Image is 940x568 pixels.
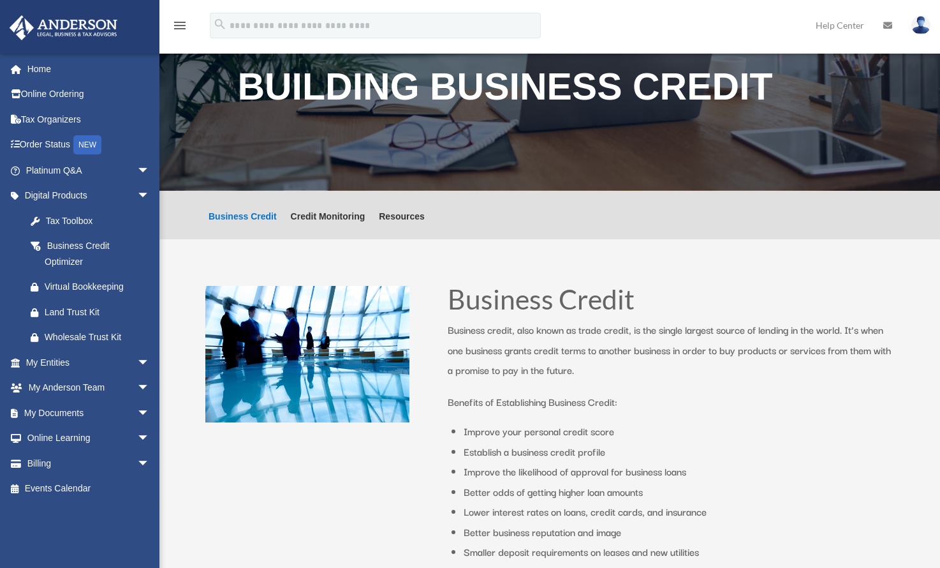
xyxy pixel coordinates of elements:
[18,234,163,274] a: Business Credit Optimizer
[137,375,163,401] span: arrow_drop_down
[18,299,169,325] a: Land Trust Kit
[9,132,169,158] a: Order StatusNEW
[18,208,169,234] a: Tax Toolbox
[6,15,121,40] img: Anderson Advisors Platinum Portal
[9,183,169,209] a: Digital Productsarrow_drop_down
[45,329,153,345] div: Wholesale Trust Kit
[448,286,894,320] h1: Business Credit
[45,238,147,269] div: Business Credit Optimizer
[137,451,163,477] span: arrow_drop_down
[464,482,894,502] li: Better odds of getting higher loan amounts
[18,274,169,300] a: Virtual Bookkeeping
[9,476,169,502] a: Events Calendar
[45,213,153,229] div: Tax Toolbox
[448,320,894,392] p: Business credit, also known as trade credit, is the single largest source of lending in the world...
[18,325,169,350] a: Wholesale Trust Kit
[448,392,894,412] p: Benefits of Establishing Business Credit:
[9,350,169,375] a: My Entitiesarrow_drop_down
[137,183,163,209] span: arrow_drop_down
[9,107,169,132] a: Tax Organizers
[137,350,163,376] span: arrow_drop_down
[209,212,277,239] a: Business Credit
[464,522,894,542] li: Better business reputation and image
[464,542,894,562] li: Smaller deposit requirements on leases and new utilities
[213,17,227,31] i: search
[464,421,894,442] li: Improve your personal credit score
[464,442,894,462] li: Establish a business credit profile
[9,158,169,183] a: Platinum Q&Aarrow_drop_down
[9,426,169,451] a: Online Learningarrow_drop_down
[137,426,163,452] span: arrow_drop_down
[73,135,101,154] div: NEW
[291,212,365,239] a: Credit Monitoring
[379,212,425,239] a: Resources
[464,461,894,482] li: Improve the likelihood of approval for business loans
[464,502,894,522] li: Lower interest rates on loans, credit cards, and insurance
[172,22,187,33] a: menu
[237,68,862,112] h1: Building Business Credit
[137,158,163,184] span: arrow_drop_down
[9,375,169,401] a: My Anderson Teamarrow_drop_down
[172,18,187,33] i: menu
[45,279,153,295] div: Virtual Bookkeeping
[9,56,169,82] a: Home
[45,304,153,320] div: Land Trust Kit
[9,400,169,426] a: My Documentsarrow_drop_down
[205,286,409,422] img: business people talking in office
[137,400,163,426] span: arrow_drop_down
[9,451,169,476] a: Billingarrow_drop_down
[911,16,930,34] img: User Pic
[9,82,169,107] a: Online Ordering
